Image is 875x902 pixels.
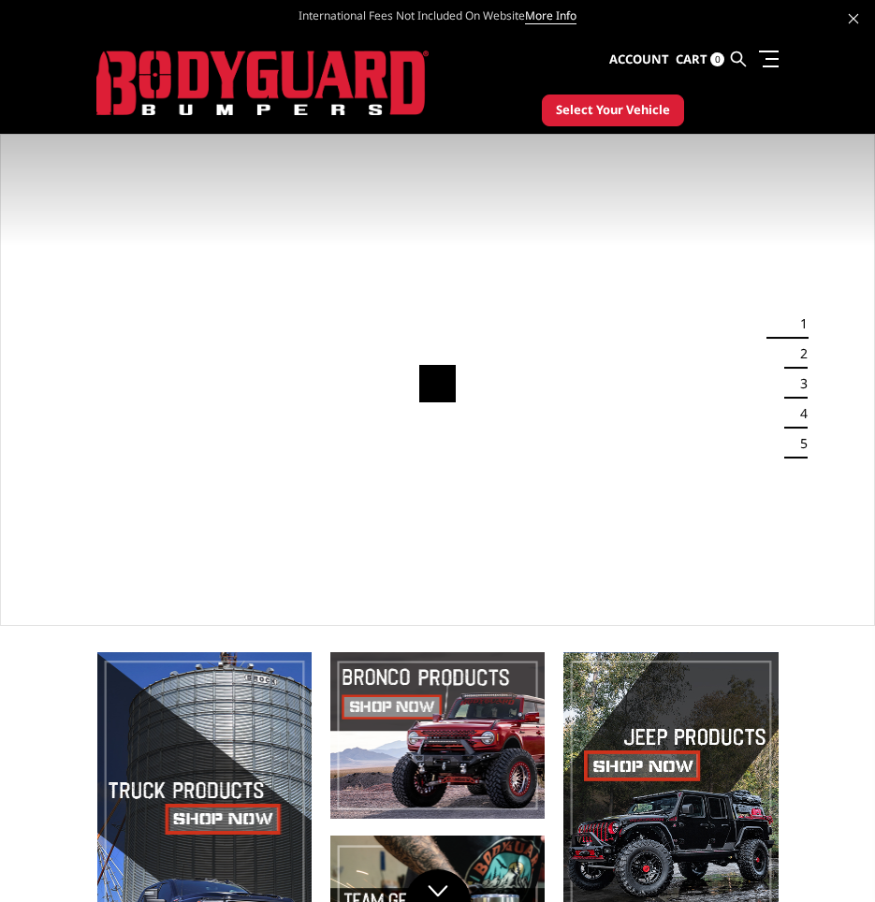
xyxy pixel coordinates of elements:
a: Account [609,35,669,85]
a: Cart 0 [676,35,724,85]
a: More Info [525,7,576,24]
button: 1 of 5 [789,309,808,339]
button: 4 of 5 [789,399,808,429]
span: 0 [710,52,724,66]
button: 3 of 5 [789,369,808,399]
span: Cart [676,51,707,67]
button: 2 of 5 [789,339,808,369]
button: 5 of 5 [789,429,808,458]
img: BODYGUARD BUMPERS [96,51,429,116]
span: Account [609,51,669,67]
button: Select Your Vehicle [542,95,684,126]
span: Select Your Vehicle [556,101,670,120]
